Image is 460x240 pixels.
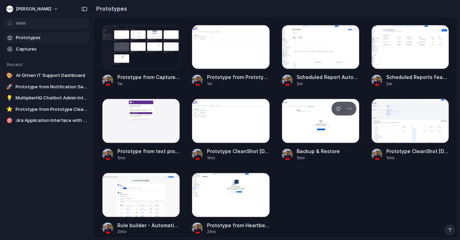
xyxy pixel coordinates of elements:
a: 🎨AI-Driven IT Support Dashboard [3,70,90,81]
a: 🎯Jira Application Interface with Visual Date Workflow [3,115,90,126]
a: Prototype CleanShot 2025-08-14 at 14.42.45@2x.pngPrototype CleanShot [DATE] 14.42.45@2x.png1mo [371,99,449,161]
a: Prototype from Heartbeats - JiraPrototype from Heartbeats - Jira2mo [192,173,270,235]
span: Scheduled Report Automation for Inventory Data [297,73,360,81]
span: [PERSON_NAME] [16,6,51,12]
a: Scheduled Report Automation for Inventory DataScheduled Report Automation for Inventory Data2w [282,25,360,87]
span: Prototype from Notification Settings [16,83,87,90]
a: Captures [3,44,90,54]
span: Rule builder - Automation - [GEOGRAPHIC_DATA] [117,222,180,229]
div: 2w [297,81,360,87]
button: [PERSON_NAME] [3,3,62,15]
a: Scheduled Reports Feature for Jira ProjectsScheduled Reports Feature for Jira Projects2w [371,25,449,87]
div: 1mo [117,155,180,161]
a: 💡MultiplierHQ Chatbot Admin Interface [3,93,90,103]
div: 🚀 [6,83,13,90]
span: MultiplierHQ Chatbot Admin Interface [16,95,87,101]
div: 2w [387,81,449,87]
span: Prototype from Prototype CleanShot [DATE] 15.26.49@2x.png [16,106,87,113]
a: Prototype CleanShot 2025-09-01 at 15.26.49@2x.pngPrototype CleanShot [DATE] 15.26.49@2x.png1mo [192,99,270,161]
span: Prototype from Captures ([DOMAIN_NAME]) [117,73,180,81]
span: Jira Application Interface with Visual Date Workflow [16,117,87,124]
div: ⭐ [6,106,13,113]
span: Recent [7,62,23,67]
span: Prototype from Heartbeats - Jira [207,222,270,229]
div: 1w [207,81,270,87]
a: Rule builder - Automation - JiraRule builder - Automation - [GEOGRAPHIC_DATA]2mo [102,173,180,235]
a: Backup & RestoreBackup & Restore1mo [282,99,360,161]
a: ⭐Prototype from Prototype CleanShot [DATE] 15.26.49@2x.png [3,104,90,115]
span: Backup & Restore [297,148,360,155]
div: 💡 [6,95,13,101]
a: Prototypes [3,33,90,43]
span: AI-Driven IT Support Dashboard [16,72,87,79]
a: Prototype from Captures (alloy.app)Prototype from Captures ([DOMAIN_NAME])1w [102,25,180,87]
a: 🚀Prototype from Notification Settings [3,82,90,92]
span: Prototypes [16,34,87,41]
div: 1mo [297,155,360,161]
span: Scheduled Reports Feature for Jira Projects [387,73,449,81]
div: 🎯 [6,117,13,124]
a: Prototype from Prototype CleanShot 2025-09-01 at 15.26.49@2x.pngPrototype from Prototype CleanSho... [192,25,270,87]
span: Prototype from Prototype CleanShot [DATE] 15.26.49@2x.png [207,73,270,81]
div: 2mo [207,229,270,235]
span: Prototype from text prompt [117,148,180,155]
h2: Prototypes [93,5,127,13]
div: 2mo [117,229,180,235]
a: Prototype from text promptPrototype from text prompt1mo [102,99,180,161]
span: Prototype CleanShot [DATE] 15.26.49@2x.png [207,148,270,155]
div: 1mo [207,155,270,161]
div: 1mo [387,155,449,161]
div: 1w [117,81,180,87]
span: Captures [16,46,87,53]
span: Prototype CleanShot [DATE] 14.42.45@2x.png [387,148,449,155]
div: 🎨 [6,72,13,79]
